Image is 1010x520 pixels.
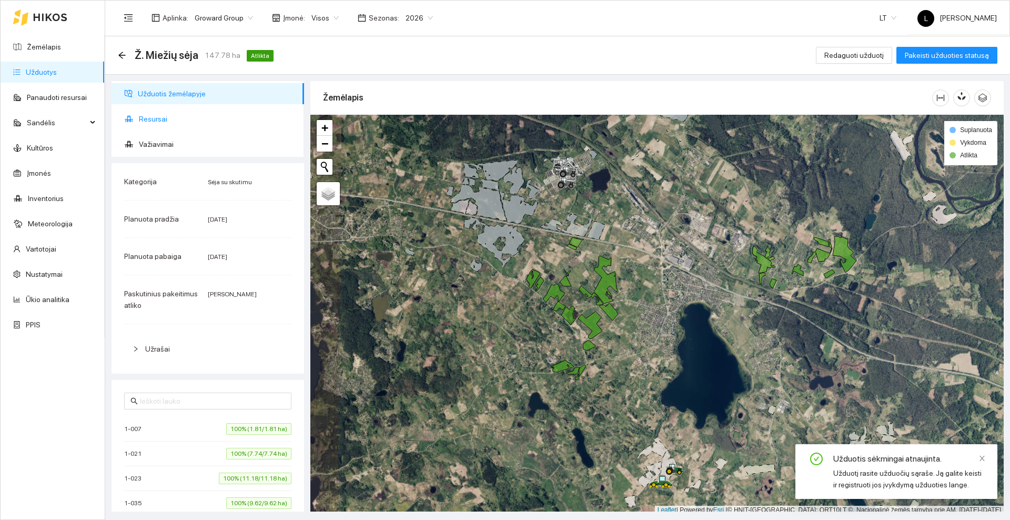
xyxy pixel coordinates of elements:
div: | Powered by © HNIT-[GEOGRAPHIC_DATA]; ORT10LT ©, Nacionalinė žemės tarnyba prie AM, [DATE]-[DATE] [655,506,1004,515]
span: calendar [358,14,366,22]
span: Redaguoti užduotį [824,49,884,61]
a: Zoom in [317,120,332,136]
span: 100% (1.81/1.81 ha) [226,423,291,435]
span: LT [880,10,896,26]
div: Užrašai [124,337,291,361]
a: Layers [317,182,340,205]
button: menu-fold [118,7,139,28]
span: Paskutinius pakeitimus atliko [124,289,198,309]
span: 2026 [406,10,433,26]
span: 1-035 [124,498,147,508]
span: 1-007 [124,424,147,434]
a: Meteorologija [28,219,73,228]
span: Visos [311,10,339,26]
a: Redaguoti užduotį [816,51,892,59]
button: Pakeisti užduoties statusą [896,47,997,64]
span: [PERSON_NAME] [208,291,257,298]
a: Nustatymai [26,270,63,278]
span: layout [151,14,160,22]
div: Žemėlapis [323,83,932,113]
span: Sėja su skutimu [208,178,252,186]
span: Resursai [139,108,296,129]
span: + [321,121,328,134]
span: Pakeisti užduoties statusą [905,49,989,61]
span: Suplanuota [960,126,992,134]
div: Užduotį rasite užduočių sąraše. Ją galite keisti ir registruoti jos įvykdymą užduoties lange. [833,467,985,491]
span: check-circle [810,453,823,467]
span: | [726,506,728,514]
span: Kategorija [124,177,157,186]
span: Ž. Miežių sėja [135,47,198,64]
span: menu-fold [124,13,133,23]
div: Atgal [118,51,126,60]
a: Leaflet [658,506,676,514]
span: 100% (9.62/9.62 ha) [226,497,291,509]
span: − [321,137,328,150]
a: PPIS [26,321,41,329]
span: Įmonė : [283,12,305,24]
span: Vykdoma [960,139,986,146]
span: search [130,397,138,405]
span: [DATE] [208,216,227,223]
input: Ieškoti lauko [140,395,285,407]
a: Panaudoti resursai [27,93,87,102]
a: Kultūros [27,144,53,152]
span: Atlikta [960,152,977,159]
button: Initiate a new search [317,159,332,175]
a: Žemėlapis [27,43,61,51]
span: arrow-left [118,51,126,59]
a: Esri [713,506,724,514]
span: 147.78 ha [205,49,240,61]
span: Sandėlis [27,112,87,133]
span: Planuota pradžia [124,215,179,223]
span: Važiavimai [139,134,296,155]
span: [DATE] [208,253,227,261]
span: L [924,10,928,27]
span: Sezonas : [369,12,399,24]
span: column-width [933,94,948,102]
span: 100% (11.18/11.18 ha) [219,473,291,484]
a: Užduotys [26,68,57,76]
a: Įmonės [27,169,51,177]
span: Užrašai [145,345,170,353]
span: 100% (7.74/7.74 ha) [226,448,291,459]
span: 1-021 [124,448,147,459]
a: Ūkio analitika [26,295,69,304]
span: shop [272,14,280,22]
a: Inventorius [28,194,64,203]
span: Atlikta [247,50,274,62]
span: Užduotis žemėlapyje [138,83,296,104]
span: close [978,455,986,462]
a: Vartotojai [26,245,56,253]
button: column-width [932,89,949,106]
div: Užduotis sėkmingai atnaujinta. [833,453,985,465]
span: Groward Group [195,10,253,26]
span: Planuota pabaiga [124,252,181,261]
button: Redaguoti užduotį [816,47,892,64]
a: Zoom out [317,136,332,152]
span: [PERSON_NAME] [917,14,997,22]
span: 1-023 [124,473,147,484]
span: Aplinka : [163,12,188,24]
span: right [133,346,139,352]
